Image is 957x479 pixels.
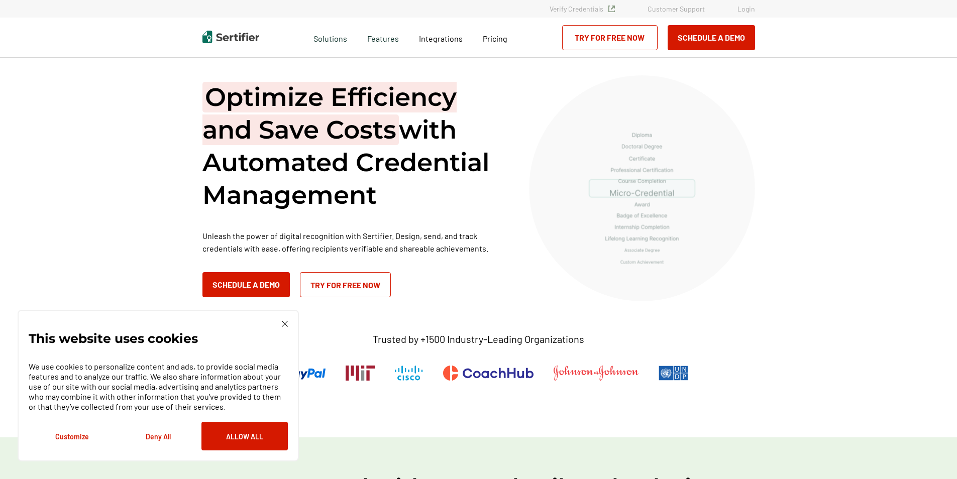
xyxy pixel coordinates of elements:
[562,25,658,50] a: Try for Free Now
[300,272,391,297] a: Try for Free Now
[202,229,504,255] p: Unleash the power of digital recognition with Sertifier. Design, send, and track credentials with...
[313,31,347,44] span: Solutions
[201,422,288,450] button: Allow All
[483,31,507,44] a: Pricing
[624,249,660,253] g: Associate Degree
[346,366,375,381] img: Massachusetts Institute of Technology
[419,34,463,43] span: Integrations
[483,34,507,43] span: Pricing
[737,5,755,13] a: Login
[373,333,584,345] p: Trusted by +1500 Industry-Leading Organizations
[443,366,534,381] img: CoachHub
[550,5,615,13] a: Verify Credentials
[202,272,290,297] button: Schedule a Demo
[395,366,423,381] img: Cisco
[668,25,755,50] button: Schedule a Demo
[202,31,259,43] img: Sertifier | Digital Credentialing Platform
[367,31,399,44] span: Features
[648,5,705,13] a: Customer Support
[29,333,198,343] p: This website uses cookies
[29,422,115,450] button: Customize
[29,362,288,412] p: We use cookies to personalize content and ads, to provide social media features and to analyze ou...
[115,422,201,450] button: Deny All
[554,366,638,381] img: Johnson & Johnson
[419,31,463,44] a: Integrations
[202,81,504,211] h1: with Automated Credential Management
[608,6,615,12] img: Verified
[282,321,288,327] img: Cookie Popup Close
[202,82,457,145] span: Optimize Efficiency and Save Costs
[659,366,688,381] img: UNDP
